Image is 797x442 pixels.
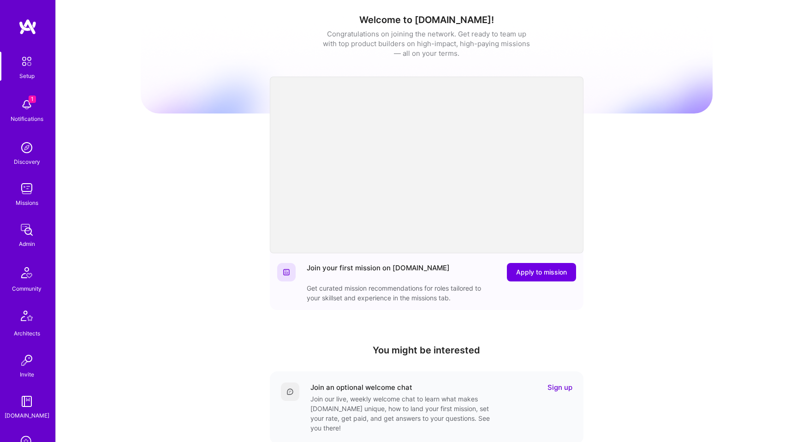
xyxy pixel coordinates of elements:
img: logo [18,18,37,35]
img: Invite [18,351,36,370]
img: Architects [16,306,38,329]
div: Setup [19,71,35,81]
h4: You might be interested [270,345,583,356]
button: Apply to mission [507,263,576,281]
div: Notifications [11,114,43,124]
img: discovery [18,138,36,157]
div: Congratulations on joining the network. Get ready to team up with top product builders on high-im... [323,29,530,58]
h1: Welcome to [DOMAIN_NAME]! [141,14,713,25]
img: Comment [286,388,294,395]
img: Community [16,262,38,284]
div: Missions [16,198,38,208]
span: Apply to mission [516,268,567,277]
div: Join an optional welcome chat [310,382,412,392]
div: Get curated mission recommendations for roles tailored to your skillset and experience in the mis... [307,283,491,303]
div: Community [12,284,42,293]
a: Sign up [547,382,572,392]
div: Admin [19,239,35,249]
img: setup [17,52,36,71]
img: teamwork [18,179,36,198]
div: Discovery [14,157,40,167]
span: 1 [29,96,36,103]
div: Join your first mission on [DOMAIN_NAME] [307,263,450,281]
div: Join our live, weekly welcome chat to learn what makes [DOMAIN_NAME] unique, how to land your fir... [310,394,495,433]
img: Website [283,269,290,276]
iframe: video [270,77,583,253]
div: [DOMAIN_NAME] [5,411,49,420]
img: admin teamwork [18,221,36,239]
div: Invite [20,370,34,379]
img: bell [18,96,36,114]
div: Architects [14,329,40,338]
img: guide book [18,392,36,411]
